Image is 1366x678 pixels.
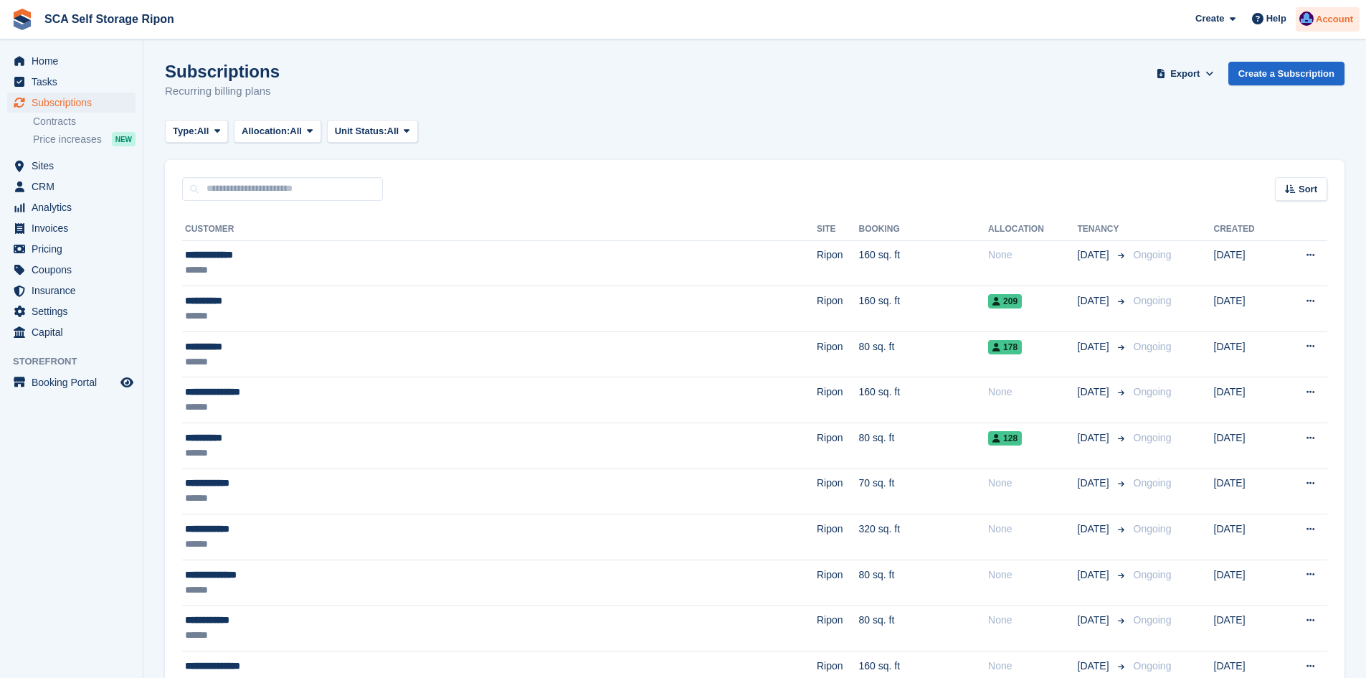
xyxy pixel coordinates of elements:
[7,93,136,113] a: menu
[1078,293,1112,309] span: [DATE]
[32,301,118,321] span: Settings
[7,72,136,92] a: menu
[1170,67,1200,81] span: Export
[1078,568,1112,583] span: [DATE]
[32,93,118,113] span: Subscriptions
[858,286,988,332] td: 160 sq. ft
[1214,240,1279,286] td: [DATE]
[1078,218,1128,241] th: Tenancy
[817,331,859,377] td: Ripon
[1214,331,1279,377] td: [DATE]
[197,124,209,138] span: All
[988,613,1077,628] div: None
[988,248,1077,263] div: None
[1078,248,1112,263] span: [DATE]
[1299,11,1314,26] img: Sarah Race
[33,115,136,128] a: Contracts
[32,218,118,238] span: Invoices
[1078,613,1112,628] span: [DATE]
[1078,522,1112,537] span: [DATE]
[1134,660,1172,672] span: Ongoing
[988,218,1077,241] th: Allocation
[817,240,859,286] td: Ripon
[234,120,321,143] button: Allocation: All
[173,124,197,138] span: Type:
[1214,423,1279,469] td: [DATE]
[858,240,988,286] td: 160 sq. ft
[988,659,1077,674] div: None
[32,281,118,301] span: Insurance
[32,176,118,197] span: CRM
[988,568,1077,583] div: None
[1078,339,1112,354] span: [DATE]
[7,301,136,321] a: menu
[1214,606,1279,651] td: [DATE]
[32,156,118,176] span: Sites
[1154,62,1217,85] button: Export
[1134,614,1172,626] span: Ongoing
[33,131,136,147] a: Price increases NEW
[118,374,136,391] a: Preview store
[32,197,118,217] span: Analytics
[817,377,859,423] td: Ripon
[988,431,1022,446] span: 128
[1078,476,1112,491] span: [DATE]
[39,7,180,31] a: SCA Self Storage Ripon
[32,260,118,280] span: Coupons
[7,322,136,342] a: menu
[988,385,1077,400] div: None
[11,9,33,30] img: stora-icon-8386f47178a22dfd0bd8f6a31ec36ba5ce8667c1dd55bd0f319d3a0aa187defe.svg
[32,51,118,71] span: Home
[1134,386,1172,397] span: Ongoing
[1134,295,1172,306] span: Ongoing
[817,514,859,560] td: Ripon
[7,372,136,392] a: menu
[1134,477,1172,489] span: Ongoing
[242,124,290,138] span: Allocation:
[32,322,118,342] span: Capital
[858,377,988,423] td: 160 sq. ft
[858,423,988,469] td: 80 sq. ft
[32,72,118,92] span: Tasks
[988,476,1077,491] div: None
[1316,12,1353,27] span: Account
[327,120,418,143] button: Unit Status: All
[1134,569,1172,580] span: Ongoing
[7,260,136,280] a: menu
[1134,341,1172,352] span: Ongoing
[33,133,102,146] span: Price increases
[817,423,859,469] td: Ripon
[1214,560,1279,606] td: [DATE]
[858,606,988,651] td: 80 sq. ft
[7,176,136,197] a: menu
[1214,286,1279,332] td: [DATE]
[7,51,136,71] a: menu
[858,514,988,560] td: 320 sq. ft
[1214,377,1279,423] td: [DATE]
[1078,430,1112,446] span: [DATE]
[858,469,988,514] td: 70 sq. ft
[817,560,859,606] td: Ripon
[817,469,859,514] td: Ripon
[858,218,988,241] th: Booking
[1195,11,1224,26] span: Create
[817,286,859,332] td: Ripon
[1214,218,1279,241] th: Created
[988,340,1022,354] span: 178
[13,354,143,369] span: Storefront
[1299,182,1317,197] span: Sort
[817,218,859,241] th: Site
[290,124,302,138] span: All
[7,197,136,217] a: menu
[988,522,1077,537] div: None
[165,120,228,143] button: Type: All
[335,124,387,138] span: Unit Status:
[1134,432,1172,443] span: Ongoing
[32,239,118,259] span: Pricing
[817,606,859,651] td: Ripon
[1078,659,1112,674] span: [DATE]
[165,83,280,100] p: Recurring billing plans
[182,218,817,241] th: Customer
[7,156,136,176] a: menu
[1134,249,1172,260] span: Ongoing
